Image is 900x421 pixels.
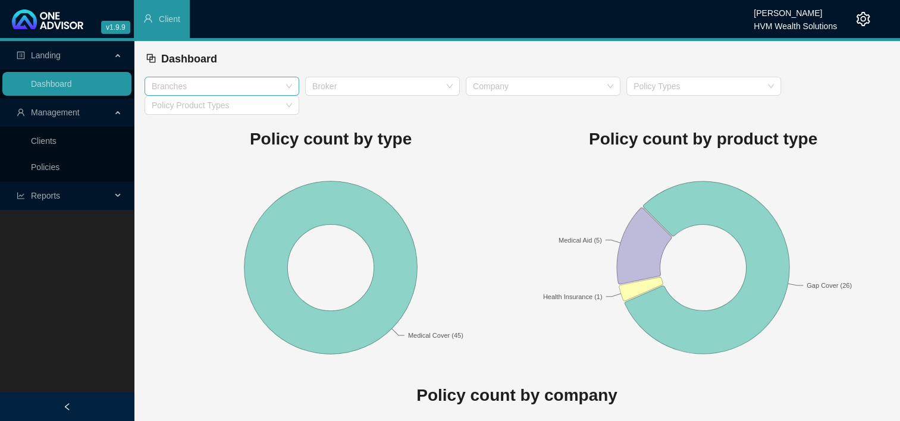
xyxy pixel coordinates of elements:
span: line-chart [17,191,25,200]
h1: Policy count by company [145,382,889,409]
span: profile [17,51,25,59]
span: Management [31,108,80,117]
span: Landing [31,51,61,60]
span: Reports [31,191,60,200]
div: [PERSON_NAME] [754,3,837,16]
span: left [63,403,71,411]
span: block [146,53,156,64]
span: user [143,14,153,23]
text: Health Insurance (1) [543,293,603,300]
a: Clients [31,136,57,146]
a: Policies [31,162,59,172]
h1: Policy count by product type [517,126,889,152]
span: user [17,108,25,117]
span: Client [159,14,180,24]
text: Medical Aid (5) [559,236,602,243]
text: Medical Cover (45) [408,331,463,338]
span: v1.9.9 [101,21,130,34]
h1: Policy count by type [145,126,517,152]
span: Dashboard [161,53,217,65]
img: 2df55531c6924b55f21c4cf5d4484680-logo-light.svg [12,10,83,29]
a: Dashboard [31,79,72,89]
span: setting [856,12,870,26]
div: HVM Wealth Solutions [754,16,837,29]
text: Gap Cover (26) [807,282,852,289]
